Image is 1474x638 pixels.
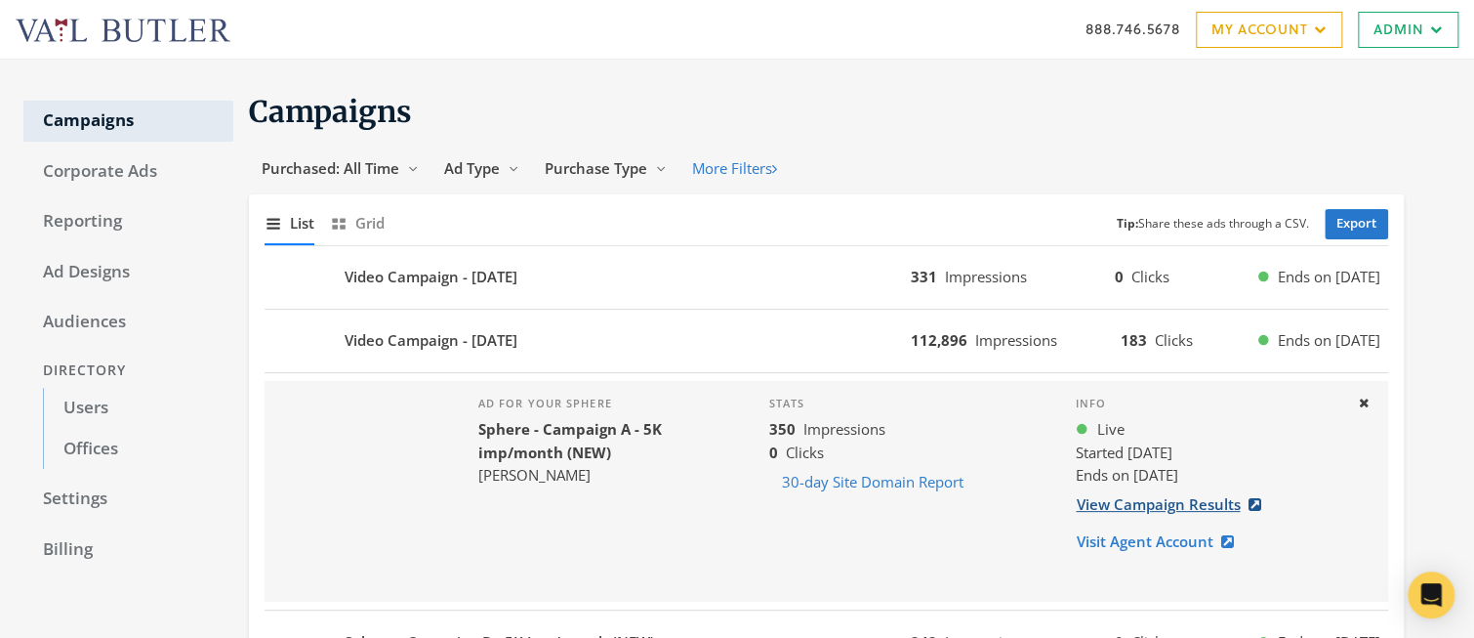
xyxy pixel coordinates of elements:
b: Sphere - Campaign A - 5K imp/month (NEW) [478,419,662,461]
span: Ad Type [444,158,500,178]
span: Grid [355,212,385,234]
a: Ad Designs [23,252,233,293]
a: Offices [43,429,233,470]
b: 0 [1114,267,1123,286]
h4: Stats [769,397,1044,410]
span: Ends on [DATE] [1278,266,1380,288]
b: 331 [911,267,937,286]
h4: Ad for your sphere [478,397,738,410]
button: List [265,202,314,244]
span: Clicks [786,443,824,462]
img: Adwerx [16,19,230,42]
b: Video Campaign - [DATE] [345,329,517,352]
span: Impressions [945,267,1027,286]
button: Ad Type [431,150,532,187]
b: 112,896 [911,330,967,350]
span: Ends on [DATE] [1075,465,1177,485]
a: View Campaign Results [1075,487,1273,523]
div: [PERSON_NAME] [478,464,738,487]
a: Visit Agent Account [1075,524,1246,560]
button: Video Campaign - [DATE]112,896Impressions183ClicksEnds on [DATE] [265,318,1388,364]
span: Campaigns [249,93,412,130]
b: 350 [769,419,796,439]
span: Impressions [975,330,1057,350]
span: Purchase Type [545,158,647,178]
b: 183 [1121,330,1147,350]
a: Export [1325,209,1388,239]
div: Open Intercom Messenger [1408,572,1454,618]
a: Corporate Ads [23,151,233,192]
button: Video Campaign - [DATE]331Impressions0ClicksEnds on [DATE] [265,254,1388,301]
a: Billing [23,530,233,571]
small: Share these ads through a CSV. [1117,215,1309,234]
span: Ends on [DATE] [1278,329,1380,352]
span: Impressions [803,419,885,439]
div: Started [DATE] [1075,442,1341,464]
span: Live [1096,418,1124,441]
a: My Account [1196,12,1342,48]
button: 30-day Site Domain Report [769,464,976,500]
a: 888.746.5678 [1085,19,1180,39]
button: More Filters [679,150,790,187]
span: List [290,212,314,234]
span: Purchased: All Time [262,158,399,178]
a: Admin [1358,12,1458,48]
a: Users [43,388,233,429]
a: Campaigns [23,101,233,142]
button: Purchase Type [532,150,679,187]
a: Reporting [23,201,233,242]
a: Audiences [23,302,233,343]
b: Video Campaign - [DATE] [345,266,517,288]
h4: Info [1075,397,1341,410]
span: Clicks [1155,330,1193,350]
b: Tip: [1117,215,1138,232]
a: Settings [23,479,233,520]
div: Directory [23,353,233,389]
b: 0 [769,443,778,462]
span: Clicks [1130,267,1168,286]
button: Purchased: All Time [249,150,431,187]
button: Grid [330,202,385,244]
